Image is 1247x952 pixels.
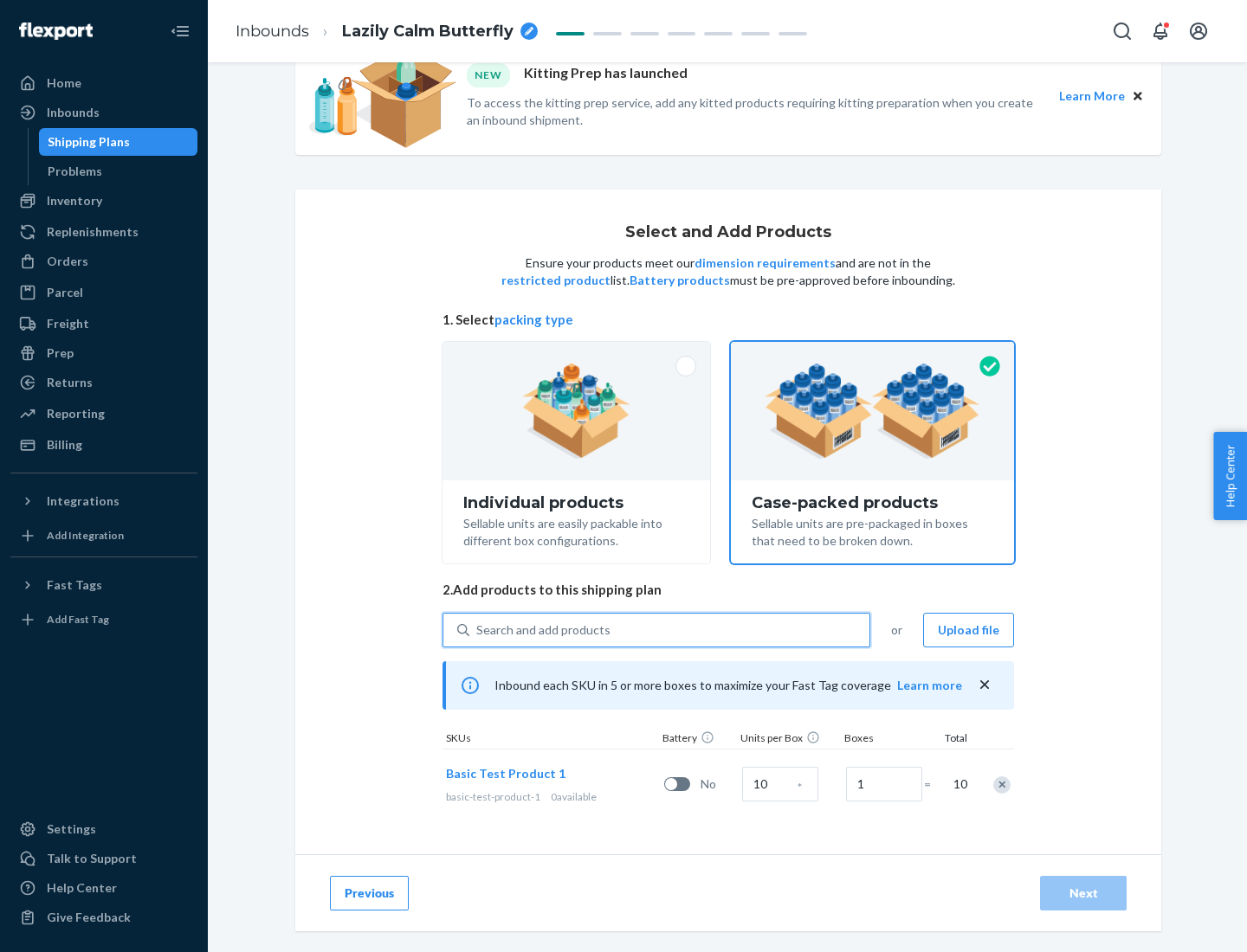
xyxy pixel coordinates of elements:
[10,606,197,634] a: Add Fast Tag
[630,272,730,289] button: Battery products
[625,224,831,241] h1: Select and Add Products
[10,69,197,97] a: Home
[10,369,197,396] a: Returns
[10,431,197,459] a: Billing
[10,339,197,367] a: Prep
[47,344,74,362] div: Prep
[522,363,630,459] img: individual-pack.facf35554cb0f1810c75b2bd6df2d64e.png
[1213,432,1247,520] button: Help Center
[47,909,131,926] div: Give Feedback
[10,845,197,872] a: Talk to Support
[48,133,130,151] div: Shipping Plans
[524,63,688,87] p: Kitting Prep has launched
[10,99,197,126] a: Inbounds
[10,874,197,902] a: Help Center
[47,612,109,627] div: Add Fast Tag
[443,311,1014,329] span: 1. Select
[342,21,514,43] span: Lazily Calm Butterfly
[891,621,902,639] span: or
[39,128,198,156] a: Shipping Plans
[659,730,737,749] div: Battery
[10,522,197,550] a: Add Integration
[1055,884,1112,902] div: Next
[10,904,197,931] button: Give Feedback
[927,730,971,749] div: Total
[446,766,565,781] span: Basic Test Product 1
[10,400,197,428] a: Reporting
[742,767,818,801] input: Case Quantity
[897,677,962,694] button: Learn more
[846,767,922,801] input: Number of boxes
[10,571,197,599] button: Fast Tags
[463,494,689,511] div: Individual products
[765,363,980,459] img: case-pack.59cecea509d18c883b923b81aeac6d0b.png
[47,492,120,510] div: Integrations
[463,511,689,550] div: Sellable units are easily packable into different box configurations.
[19,23,93,40] img: Flexport logo
[1143,14,1178,48] button: Open notifications
[976,676,993,694] button: close
[47,253,88,270] div: Orders
[330,876,409,910] button: Previous
[695,254,836,272] button: dimension requirements
[1181,14,1216,48] button: Open account menu
[236,22,309,41] a: Inbounds
[163,14,197,48] button: Close Navigation
[443,730,659,749] div: SKUs
[47,223,139,241] div: Replenishments
[47,879,117,897] div: Help Center
[10,279,197,306] a: Parcel
[10,487,197,515] button: Integrations
[1128,87,1147,106] button: Close
[47,528,124,543] div: Add Integration
[10,187,197,215] a: Inventory
[1059,87,1125,106] button: Learn More
[923,613,1014,647] button: Upload file
[737,730,841,749] div: Units per Box
[752,494,993,511] div: Case-packed products
[1040,876,1127,910] button: Next
[752,511,993,550] div: Sellable units are pre-packaged in boxes that need to be broken down.
[222,6,552,57] ol: breadcrumbs
[47,820,96,838] div: Settings
[443,661,1014,710] div: Inbound each SKU in 5 or more boxes to maximize your Fast Tag coverage
[47,405,105,422] div: Reporting
[467,63,510,87] div: NEW
[10,248,197,275] a: Orders
[950,775,967,793] span: 10
[47,74,81,92] div: Home
[47,104,100,121] div: Inbounds
[924,775,941,793] span: =
[10,310,197,338] a: Freight
[446,765,565,782] button: Basic Test Product 1
[467,94,1043,129] p: To access the kitting prep service, add any kitted products requiring kitting preparation when yo...
[993,776,1011,794] div: Remove Item
[47,315,89,332] div: Freight
[47,374,93,391] div: Returns
[494,311,573,329] button: packing type
[47,192,102,209] div: Inventory
[47,284,83,301] div: Parcel
[47,436,82,453] div: Billing
[39,158,198,185] a: Problems
[476,621,611,639] div: Search and add products
[500,254,957,289] p: Ensure your products meet our and are not in the list. must be pre-approved before inbounding.
[47,850,137,867] div: Talk to Support
[551,790,597,803] span: 0 available
[501,272,611,289] button: restricted product
[10,218,197,246] a: Replenishments
[443,581,1014,599] span: 2. Add products to this shipping plan
[701,775,735,793] span: No
[841,730,927,749] div: Boxes
[446,790,540,803] span: basic-test-product-1
[48,163,102,180] div: Problems
[10,815,197,843] a: Settings
[1105,14,1140,48] button: Open Search Box
[47,576,102,594] div: Fast Tags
